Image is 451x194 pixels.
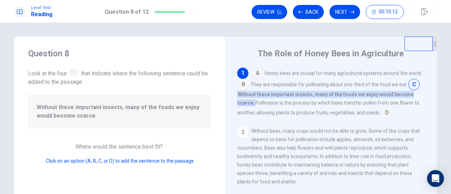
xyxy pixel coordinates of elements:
span: 00:10:12 [379,9,398,15]
span: C [408,79,420,90]
button: 00:10:12 [366,5,404,19]
button: Next [329,5,360,19]
span: Pollination is the process by which bees transfer pollen from one flower to another, allowing pla... [237,100,419,115]
span: Without these important insects, many of the foods we enjoy would become scarce. [37,103,203,120]
span: They are responsible for pollinating about one-third of the food we eat. [251,82,408,87]
span: Level Test [31,5,52,10]
h1: Reading [31,10,52,19]
h1: Question 8 of 12 [105,8,149,16]
button: Back [293,5,324,19]
span: B [238,79,249,90]
span: Click on an option (A, B, C, or D) to add the sentence to the passage [46,158,194,164]
h4: Question 8 [28,48,211,59]
div: 2 [237,127,248,138]
span: Without bees, many crops would not be able to grow. Some of the crops that depend on bees for pol... [237,128,420,184]
span: Honey bees are crucial for many agricultural systems around the world. [265,70,422,76]
span: Look at the four that indicate where the following sentence could be added to the passage: [28,68,211,86]
span: D [381,107,393,118]
div: Open Intercom Messenger [427,170,444,187]
div: 1 [237,68,248,79]
h4: The Role of Honey Bees in Agriculture [258,48,404,59]
button: Review [252,5,287,19]
span: Where would the sentence best fit? [75,143,164,150]
span: Without these important insects, many of the foods we enjoy would become scarce. [237,91,414,106]
span: A [252,68,263,79]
